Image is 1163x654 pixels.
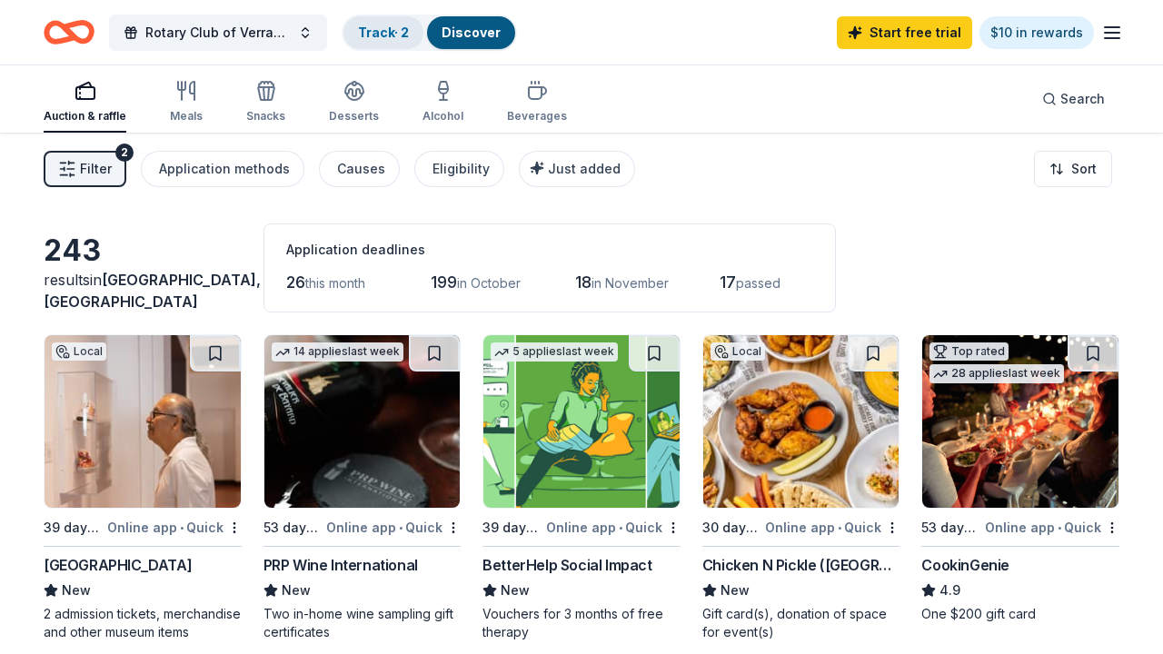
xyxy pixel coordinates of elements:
[985,516,1119,539] div: Online app Quick
[358,25,409,40] a: Track· 2
[1034,151,1112,187] button: Sort
[482,554,651,576] div: BetterHelp Social Impact
[286,272,305,292] span: 26
[44,151,126,187] button: Filter2
[141,151,304,187] button: Application methods
[1028,81,1119,117] button: Search
[326,516,461,539] div: Online app Quick
[170,73,203,133] button: Meals
[921,334,1119,623] a: Image for CookinGenieTop rated28 applieslast week53 days leftOnline app•QuickCookinGenie4.9One $2...
[507,73,567,133] button: Beverages
[922,335,1118,508] img: Image for CookinGenie
[170,109,203,124] div: Meals
[702,334,900,641] a: Image for Chicken N Pickle (Glendale)Local30 days leftOnline app•QuickChicken N Pickle ([GEOGRAPH...
[44,109,126,124] div: Auction & raffle
[282,580,311,601] span: New
[329,109,379,124] div: Desserts
[62,580,91,601] span: New
[319,151,400,187] button: Causes
[519,151,635,187] button: Just added
[180,520,184,535] span: •
[263,554,418,576] div: PRP Wine International
[591,275,669,291] span: in November
[263,605,462,641] div: Two in-home wine sampling gift certificates
[45,335,241,508] img: Image for Heard Museum
[44,11,94,54] a: Home
[432,158,490,180] div: Eligibility
[702,605,900,641] div: Gift card(s), donation of space for event(s)
[107,516,242,539] div: Online app Quick
[159,158,290,180] div: Application methods
[482,517,542,539] div: 39 days left
[422,73,463,133] button: Alcohol
[246,73,285,133] button: Snacks
[399,520,403,535] span: •
[921,554,1009,576] div: CookinGenie
[702,554,900,576] div: Chicken N Pickle ([GEOGRAPHIC_DATA])
[703,335,900,508] img: Image for Chicken N Pickle (Glendale)
[721,580,750,601] span: New
[501,580,530,601] span: New
[272,342,403,362] div: 14 applies last week
[44,269,242,312] div: results
[80,158,112,180] span: Filter
[546,516,681,539] div: Online app Quick
[286,239,813,261] div: Application deadlines
[264,335,461,508] img: Image for PRP Wine International
[329,73,379,133] button: Desserts
[44,271,261,311] span: in
[246,109,285,124] div: Snacks
[44,517,104,539] div: 39 days left
[482,605,681,641] div: Vouchers for 3 months of free therapy
[736,275,780,291] span: passed
[44,271,261,311] span: [GEOGRAPHIC_DATA], [GEOGRAPHIC_DATA]
[44,73,126,133] button: Auction & raffle
[575,272,591,292] span: 18
[44,554,192,576] div: [GEOGRAPHIC_DATA]
[414,151,504,187] button: Eligibility
[305,275,365,291] span: this month
[431,272,457,292] span: 199
[837,16,972,49] a: Start free trial
[1060,88,1105,110] span: Search
[929,364,1064,383] div: 28 applies last week
[929,342,1009,361] div: Top rated
[263,517,323,539] div: 53 days left
[109,15,327,51] button: Rotary Club of Verrado TopGolf Fundraiser
[145,22,291,44] span: Rotary Club of Verrado TopGolf Fundraiser
[921,605,1119,623] div: One $200 gift card
[921,517,981,539] div: 53 days left
[422,109,463,124] div: Alcohol
[507,109,567,124] div: Beverages
[44,233,242,269] div: 243
[939,580,960,601] span: 4.9
[619,520,622,535] span: •
[765,516,900,539] div: Online app Quick
[52,342,106,361] div: Local
[1071,158,1097,180] span: Sort
[263,334,462,641] a: Image for PRP Wine International14 applieslast week53 days leftOnline app•QuickPRP Wine Internati...
[457,275,521,291] span: in October
[979,16,1094,49] a: $10 in rewards
[342,15,517,51] button: Track· 2Discover
[482,334,681,641] a: Image for BetterHelp Social Impact5 applieslast week39 days leftOnline app•QuickBetterHelp Social...
[711,342,765,361] div: Local
[483,335,680,508] img: Image for BetterHelp Social Impact
[838,520,841,535] span: •
[548,161,621,176] span: Just added
[1058,520,1061,535] span: •
[44,605,242,641] div: 2 admission tickets, merchandise and other museum items
[115,144,134,162] div: 2
[720,272,736,292] span: 17
[491,342,618,362] div: 5 applies last week
[702,517,762,539] div: 30 days left
[337,158,385,180] div: Causes
[442,25,501,40] a: Discover
[44,334,242,641] a: Image for Heard MuseumLocal39 days leftOnline app•Quick[GEOGRAPHIC_DATA]New2 admission tickets, m...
